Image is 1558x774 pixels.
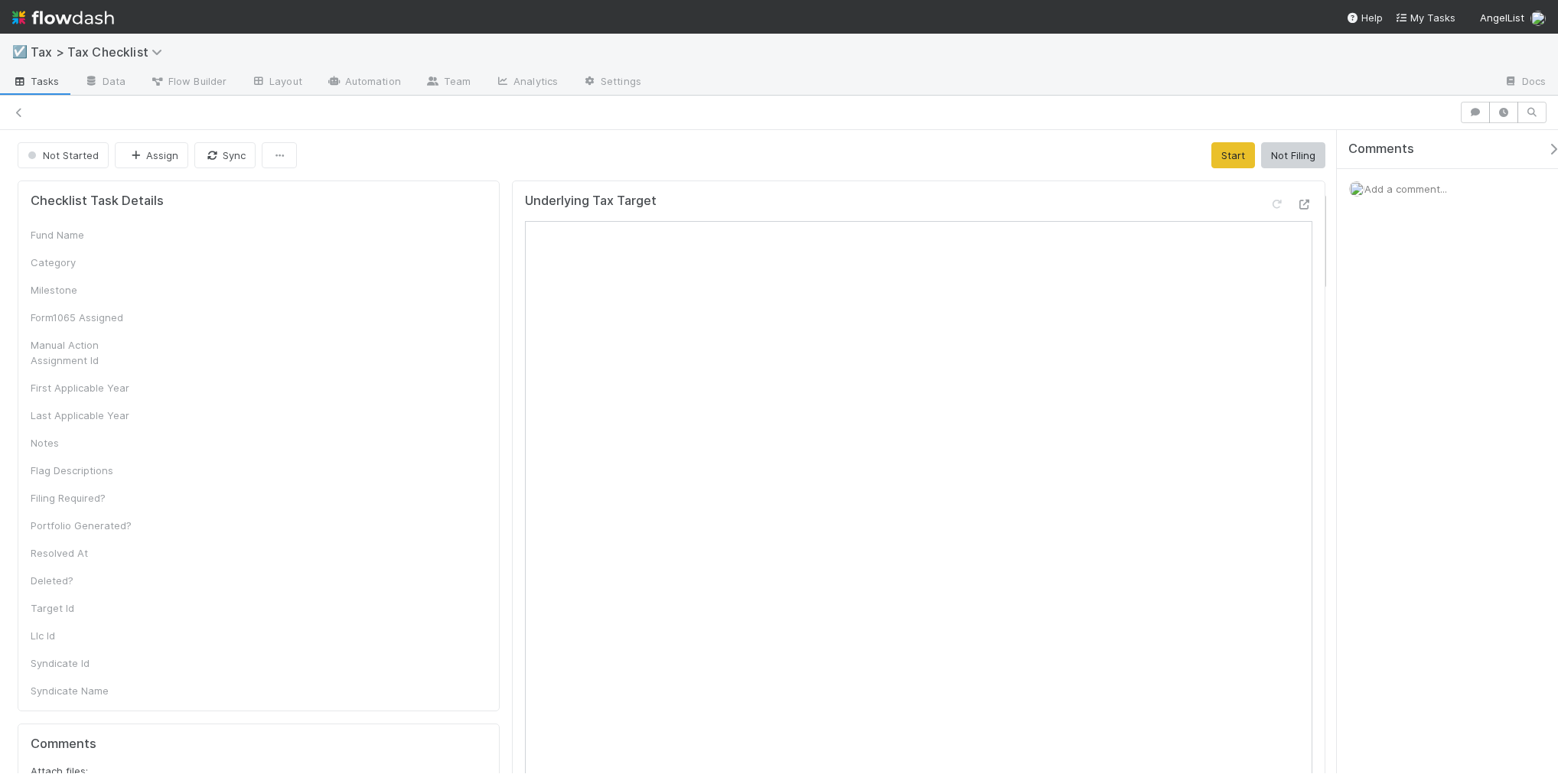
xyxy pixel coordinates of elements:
[525,193,657,209] h5: Underlying Tax Target
[483,70,570,95] a: Analytics
[31,545,145,561] div: Resolved At
[31,380,145,395] div: First Applicable Year
[1346,10,1383,25] div: Help
[31,628,145,643] div: Llc Id
[1480,11,1524,24] span: AngelList
[12,73,60,89] span: Tasks
[72,70,138,95] a: Data
[31,490,145,506] div: Filing Required?
[31,463,145,478] div: Flag Descriptions
[31,600,145,616] div: Target Id
[194,142,256,168] button: Sync
[1261,142,1325,168] button: Not Filing
[1530,11,1546,26] img: avatar_45ea4894-10ca-450f-982d-dabe3bd75b0b.png
[150,73,227,89] span: Flow Builder
[1395,11,1455,24] span: My Tasks
[31,573,145,588] div: Deleted?
[31,655,145,671] div: Syndicate Id
[31,737,487,752] h5: Comments
[12,5,114,31] img: logo-inverted-e16ddd16eac7371096b0.svg
[1348,141,1414,157] span: Comments
[1211,142,1255,168] button: Start
[31,435,145,450] div: Notes
[115,142,188,168] button: Assign
[31,518,145,533] div: Portfolio Generated?
[31,337,145,368] div: Manual Action Assignment Id
[1491,70,1558,95] a: Docs
[1349,181,1364,197] img: avatar_45ea4894-10ca-450f-982d-dabe3bd75b0b.png
[413,70,483,95] a: Team
[12,45,28,58] span: ☑️
[570,70,654,95] a: Settings
[31,227,145,242] div: Fund Name
[31,193,164,209] h5: Checklist Task Details
[1364,183,1447,195] span: Add a comment...
[31,282,145,298] div: Milestone
[1395,10,1455,25] a: My Tasks
[31,408,145,423] div: Last Applicable Year
[239,70,315,95] a: Layout
[31,255,145,270] div: Category
[31,44,170,60] span: Tax > Tax Checklist
[31,310,145,325] div: Form1065 Assigned
[138,70,239,95] a: Flow Builder
[31,683,145,698] div: Syndicate Name
[315,70,413,95] a: Automation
